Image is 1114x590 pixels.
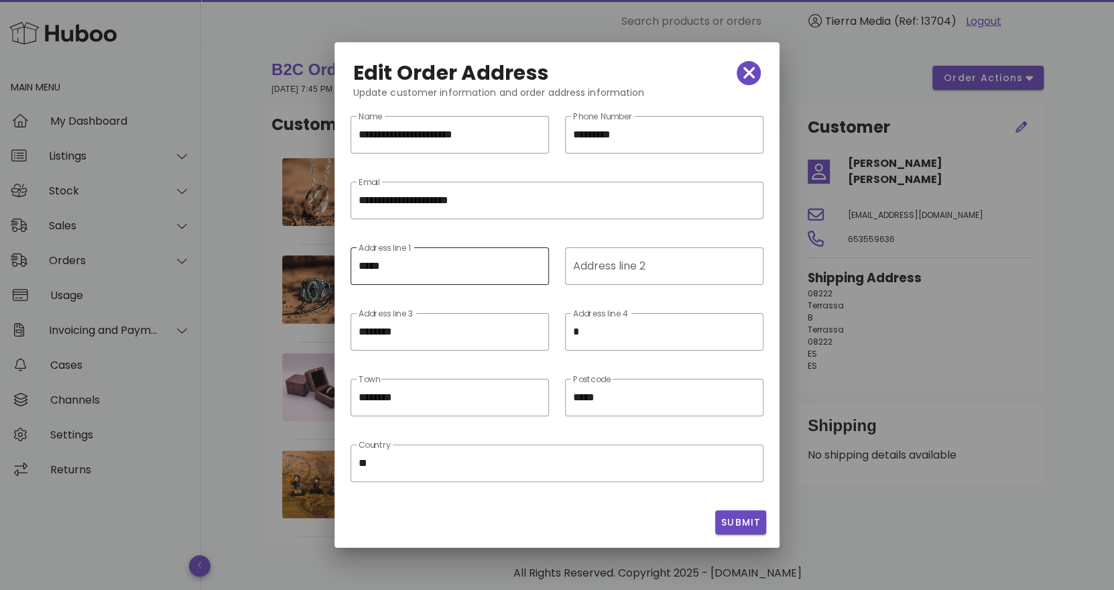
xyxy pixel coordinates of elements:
label: Address line 4 [573,309,629,319]
h2: Edit Order Address [353,62,550,84]
label: Email [359,178,380,188]
button: Submit [715,510,767,534]
span: Submit [721,516,761,530]
label: Town [359,375,380,385]
label: Name [359,112,382,122]
div: Update customer information and order address information [343,85,772,111]
label: Country [359,440,391,451]
label: Postcode [573,375,611,385]
label: Phone Number [573,112,633,122]
label: Address line 1 [359,243,411,253]
label: Address line 3 [359,309,413,319]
